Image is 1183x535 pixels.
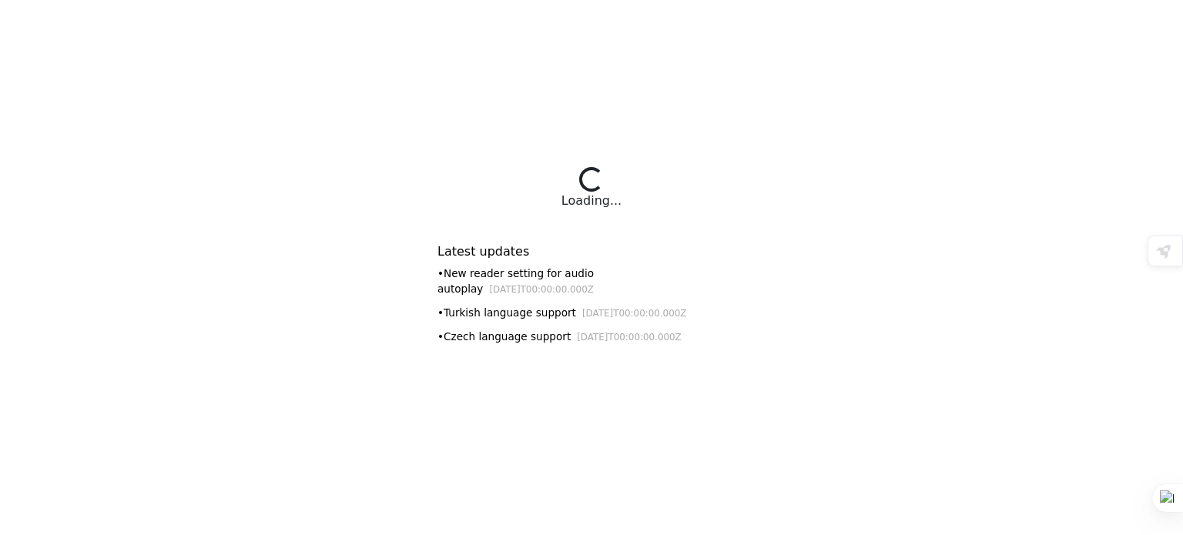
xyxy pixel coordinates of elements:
div: • New reader setting for audio autoplay [437,266,746,297]
small: [DATE]T00:00:00.000Z [582,308,687,319]
div: • Turkish language support [437,305,746,321]
div: Loading... [561,192,622,210]
div: • Czech language support [437,329,746,345]
small: [DATE]T00:00:00.000Z [489,284,594,295]
small: [DATE]T00:00:00.000Z [577,332,682,343]
h6: Latest updates [437,244,746,259]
